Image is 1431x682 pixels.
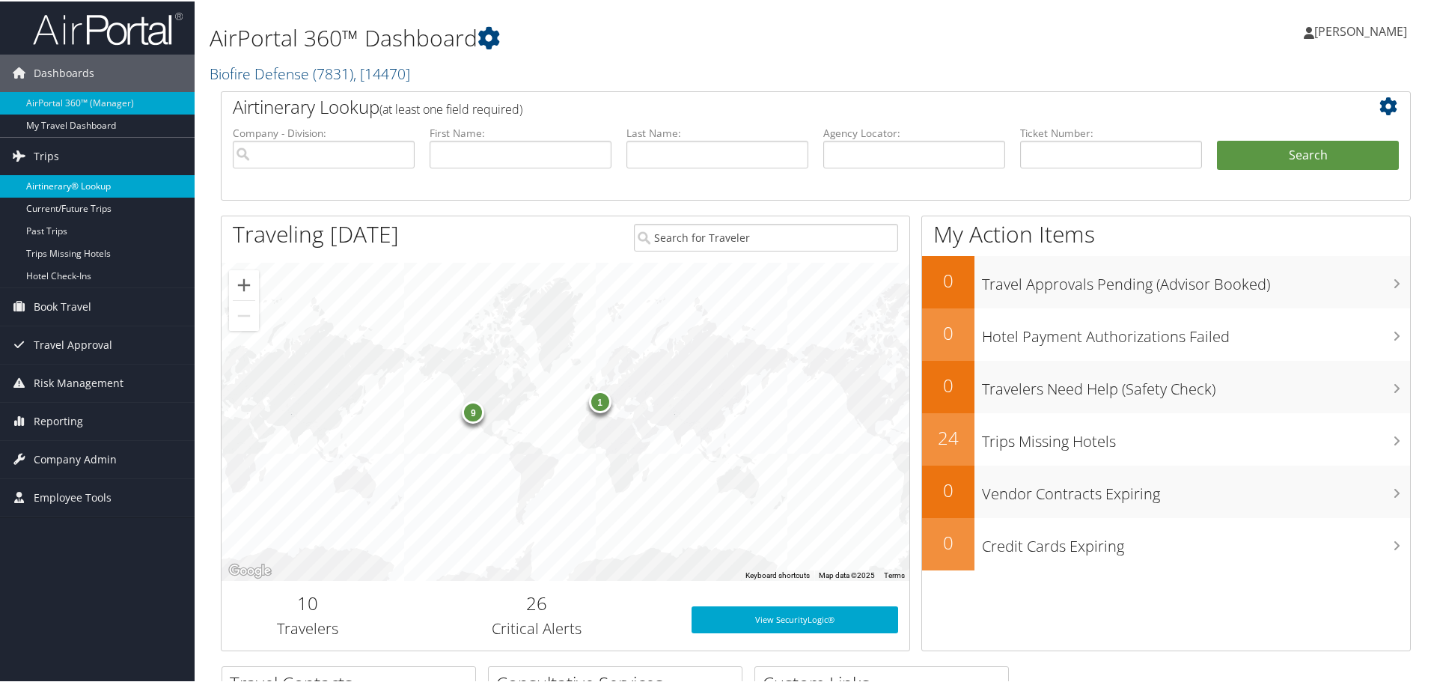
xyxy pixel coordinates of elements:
div: 9 [462,400,484,422]
span: Employee Tools [34,478,112,515]
h3: Critical Alerts [405,617,669,638]
h2: 0 [922,476,974,502]
h2: 24 [922,424,974,449]
label: Ticket Number: [1020,124,1202,139]
span: [PERSON_NAME] [1314,22,1407,38]
a: 0Travelers Need Help (Safety Check) [922,359,1410,412]
a: [PERSON_NAME] [1304,7,1422,52]
span: Book Travel [34,287,91,324]
h1: AirPortal 360™ Dashboard [210,21,1018,52]
h3: Trips Missing Hotels [982,422,1410,451]
h2: Airtinerary Lookup [233,93,1300,118]
span: , [ 14470 ] [353,62,410,82]
div: 1 [588,389,611,412]
h2: 0 [922,529,974,554]
a: Terms (opens in new tab) [884,570,905,578]
label: First Name: [430,124,611,139]
button: Search [1217,139,1399,169]
h1: Traveling [DATE] [233,217,399,249]
h3: Vendor Contracts Expiring [982,475,1410,503]
h2: 0 [922,371,974,397]
button: Zoom in [229,269,259,299]
a: 0Hotel Payment Authorizations Failed [922,307,1410,359]
span: Dashboards [34,53,94,91]
span: Travel Approval [34,325,112,362]
label: Company - Division: [233,124,415,139]
h3: Credit Cards Expiring [982,527,1410,555]
img: airportal-logo.png [33,10,183,45]
span: Trips [34,136,59,174]
h2: 26 [405,589,669,615]
h2: 10 [233,589,382,615]
a: Biofire Defense [210,62,410,82]
button: Zoom out [229,299,259,329]
a: Open this area in Google Maps (opens a new window) [225,560,275,579]
span: (at least one field required) [379,100,522,116]
a: 0Travel Approvals Pending (Advisor Booked) [922,255,1410,307]
span: Company Admin [34,439,117,477]
h3: Travel Approvals Pending (Advisor Booked) [982,265,1410,293]
input: Search for Traveler [634,222,898,250]
a: 0Credit Cards Expiring [922,517,1410,569]
a: 24Trips Missing Hotels [922,412,1410,464]
span: Reporting [34,401,83,439]
a: View SecurityLogic® [692,605,898,632]
button: Keyboard shortcuts [745,569,810,579]
img: Google [225,560,275,579]
a: 0Vendor Contracts Expiring [922,464,1410,517]
span: Map data ©2025 [819,570,875,578]
h3: Travelers [233,617,382,638]
h2: 0 [922,267,974,292]
span: ( 7831 ) [313,62,353,82]
h1: My Action Items [922,217,1410,249]
span: Risk Management [34,363,123,401]
label: Agency Locator: [823,124,1005,139]
h2: 0 [922,319,974,344]
h3: Hotel Payment Authorizations Failed [982,317,1410,346]
h3: Travelers Need Help (Safety Check) [982,370,1410,398]
label: Last Name: [626,124,808,139]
